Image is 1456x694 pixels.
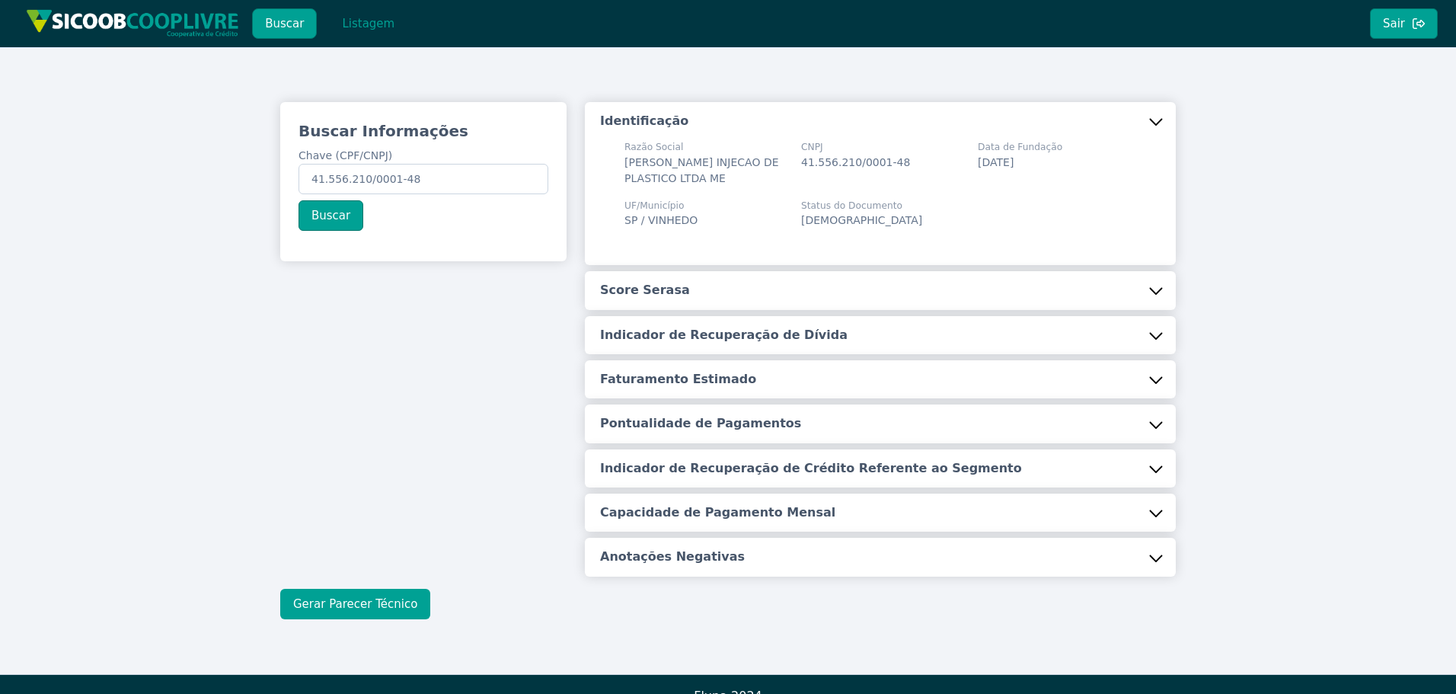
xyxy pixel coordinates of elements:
h5: Indicador de Recuperação de Crédito Referente ao Segmento [600,460,1022,477]
button: Identificação [585,102,1176,140]
button: Score Serasa [585,271,1176,309]
button: Anotações Negativas [585,538,1176,576]
button: Sair [1370,8,1438,39]
button: Capacidade de Pagamento Mensal [585,494,1176,532]
h5: Anotações Negativas [600,548,745,565]
button: Indicador de Recuperação de Crédito Referente ao Segmento [585,449,1176,488]
h5: Pontualidade de Pagamentos [600,415,801,432]
span: CNPJ [801,140,910,154]
span: Status do Documento [801,199,922,213]
span: SP / VINHEDO [624,214,698,226]
h5: Score Serasa [600,282,690,299]
h3: Buscar Informações [299,120,548,142]
button: Faturamento Estimado [585,360,1176,398]
span: Chave (CPF/CNPJ) [299,149,392,162]
img: img/sicoob_cooplivre.png [26,9,239,37]
button: Listagem [329,8,407,39]
span: Razão Social [624,140,783,154]
span: 41.556.210/0001-48 [801,156,910,168]
span: UF/Município [624,199,698,213]
span: [DATE] [978,156,1014,168]
span: Data de Fundação [978,140,1062,154]
input: Chave (CPF/CNPJ) [299,164,548,194]
h5: Indicador de Recuperação de Dívida [600,327,848,344]
button: Buscar [299,200,363,231]
span: [PERSON_NAME] INJECAO DE PLASTICO LTDA ME [624,156,779,184]
h5: Identificação [600,113,688,130]
button: Indicador de Recuperação de Dívida [585,316,1176,354]
h5: Capacidade de Pagamento Mensal [600,504,835,521]
button: Buscar [252,8,317,39]
h5: Faturamento Estimado [600,371,756,388]
span: [DEMOGRAPHIC_DATA] [801,214,922,226]
button: Pontualidade de Pagamentos [585,405,1176,443]
button: Gerar Parecer Técnico [280,589,430,619]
